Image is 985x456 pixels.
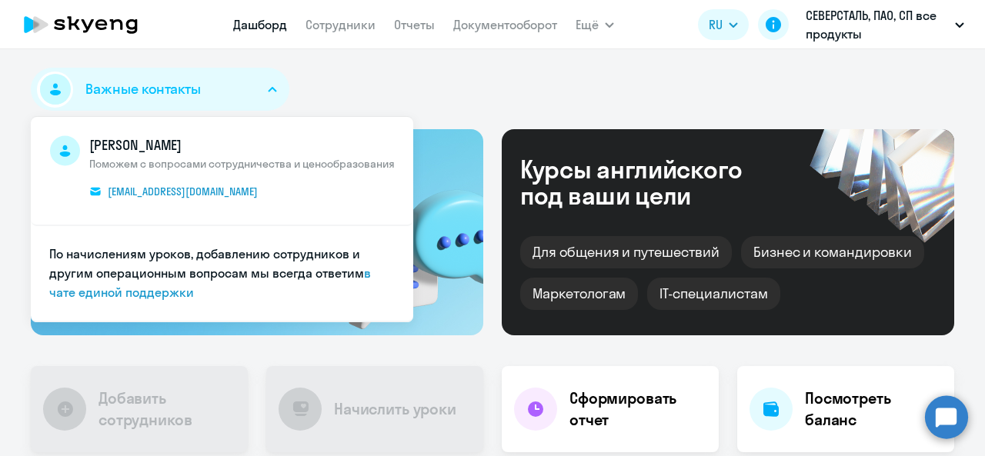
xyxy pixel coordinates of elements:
span: [PERSON_NAME] [89,135,395,155]
a: Документооборот [453,17,557,32]
h4: Начислить уроки [334,398,456,420]
ul: Важные контакты [31,117,413,322]
button: RU [698,9,749,40]
p: СЕВЕРСТАЛЬ, ПАО, СП все продукты [806,6,949,43]
span: Важные контакты [85,79,201,99]
h4: Добавить сотрудников [98,388,235,431]
a: в чате единой поддержки [49,265,371,300]
span: Ещё [576,15,599,34]
div: Бизнес и командировки [741,236,924,268]
span: По начислениям уроков, добавлению сотрудников и другим операционным вопросам мы всегда ответим [49,246,364,281]
a: Дашборд [233,17,287,32]
div: IT-специалистам [647,278,780,310]
button: Важные контакты [31,68,289,111]
a: [EMAIL_ADDRESS][DOMAIN_NAME] [89,183,270,200]
a: Отчеты [394,17,435,32]
a: Сотрудники [306,17,376,32]
div: Маркетологам [520,278,638,310]
span: RU [709,15,723,34]
h4: Посмотреть баланс [805,388,942,431]
div: Курсы английского под ваши цели [520,156,783,208]
button: СЕВЕРСТАЛЬ, ПАО, СП все продукты [798,6,972,43]
div: Для общения и путешествий [520,236,732,268]
h4: Сформировать отчет [569,388,706,431]
span: Поможем с вопросами сотрудничества и ценообразования [89,157,395,171]
span: [EMAIL_ADDRESS][DOMAIN_NAME] [108,185,258,198]
button: Ещё [576,9,614,40]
